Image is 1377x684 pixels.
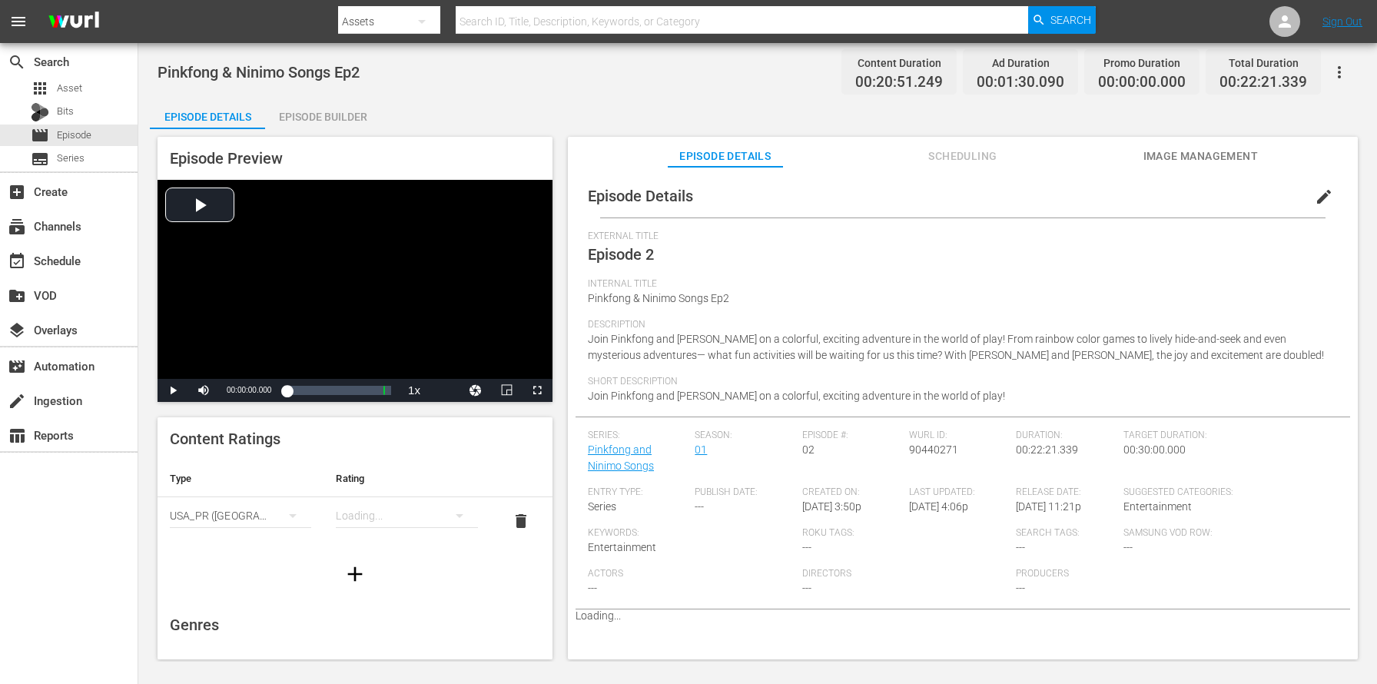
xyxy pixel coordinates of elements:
span: --- [802,582,811,594]
span: Asset [31,79,49,98]
span: 00:01:30.090 [977,74,1064,91]
span: Actors [588,568,795,580]
a: Pinkfong and Ninimo Songs [588,443,654,472]
span: External Title [588,231,1330,243]
div: Promo Duration [1098,52,1186,74]
span: Last Updated: [909,486,1008,499]
span: Target Duration: [1123,430,1330,442]
span: Short Description [588,376,1330,388]
span: [DATE] 3:50p [802,500,861,513]
div: USA_PR ([GEOGRAPHIC_DATA] ([GEOGRAPHIC_DATA])) [170,494,311,537]
button: edit [1306,178,1342,215]
a: Sign Out [1322,15,1362,28]
span: Pinkfong & Ninimo Songs Ep2 [158,63,360,81]
span: 00:00:00.000 [227,386,271,394]
span: Duration: [1016,430,1115,442]
span: Scheduling [905,147,1020,166]
span: Ingestion [8,392,26,410]
span: --- [1123,541,1133,553]
span: Search [8,53,26,71]
span: 02 [802,443,815,456]
span: Episode [57,128,91,143]
img: ans4CAIJ8jUAAAAAAAAAAAAAAAAAAAAAAAAgQb4GAAAAAAAAAAAAAAAAAAAAAAAAJMjXAAAAAAAAAAAAAAAAAAAAAAAAgAT5G... [37,4,111,40]
span: Wurl ID: [909,430,1008,442]
th: Genres [257,646,505,683]
span: Channels [8,217,26,236]
span: Entertainment [1123,500,1192,513]
p: Loading... [576,609,1350,622]
div: Progress Bar [287,386,391,395]
span: Join Pinkfong and [PERSON_NAME] on a colorful, exciting adventure in the world of play! From rain... [588,333,1324,361]
span: Entry Type: [588,486,687,499]
span: Roku Tags: [802,527,1009,540]
span: 00:00:00.000 [1098,74,1186,91]
span: Keywords: [588,527,795,540]
span: Series [31,150,49,168]
span: 00:22:21.339 [1219,74,1307,91]
th: Type [158,460,324,497]
div: Content Duration [855,52,943,74]
span: Series: [588,430,687,442]
span: Image Management [1143,147,1258,166]
button: Episode Builder [265,98,380,129]
button: Episode Details [150,98,265,129]
span: Asset [57,81,82,96]
span: Episode Details [588,187,693,205]
span: Episode 2 [588,245,654,264]
button: Play [158,379,188,402]
span: delete [512,512,530,530]
span: Join Pinkfong and [PERSON_NAME] on a colorful, exciting adventure in the world of play! [588,390,1005,402]
span: Automation [8,357,26,376]
span: Bits [57,104,74,119]
span: Content Ratings [170,430,280,448]
span: 00:22:21.339 [1016,443,1078,456]
span: Suggested Categories: [1123,486,1330,499]
button: Playback Rate [399,379,430,402]
span: Internal Title [588,278,1330,291]
span: --- [695,500,704,513]
span: Genres [170,616,219,634]
span: Episode Details [668,147,783,166]
span: Reports [8,427,26,445]
span: Episode [31,126,49,144]
span: Created On: [802,486,901,499]
span: VOD [8,287,26,305]
span: Samsung VOD Row: [1123,527,1223,540]
span: edit [1315,188,1333,206]
span: [DATE] 11:21p [1016,500,1081,513]
span: Episode #: [802,430,901,442]
span: Producers [1016,568,1223,580]
span: --- [802,541,811,553]
span: Overlays [8,321,26,340]
span: Description [588,319,1330,331]
span: [DATE] 4:06p [909,500,968,513]
span: Search Tags: [1016,527,1115,540]
button: Mute [188,379,219,402]
span: --- [1016,582,1025,594]
div: Episode Details [150,98,265,135]
span: Schedule [8,252,26,271]
span: 00:20:51.249 [855,74,943,91]
span: --- [588,582,597,594]
a: 01 [695,443,707,456]
span: 90440271 [909,443,958,456]
button: delete [503,503,539,540]
span: Publish Date: [695,486,794,499]
span: Series [57,151,85,166]
div: Video Player [158,180,552,402]
span: Directors [802,568,1009,580]
span: Pinkfong & Ninimo Songs Ep2 [588,292,729,304]
button: Fullscreen [522,379,552,402]
button: Search [1028,6,1096,34]
span: Season: [695,430,794,442]
span: Release Date: [1016,486,1115,499]
button: Picture-in-Picture [491,379,522,402]
span: 00:30:00.000 [1123,443,1186,456]
span: Series [588,500,616,513]
div: Ad Duration [977,52,1064,74]
span: Search [1050,6,1091,34]
div: Episode Builder [265,98,380,135]
span: Episode Preview [170,149,283,168]
div: Total Duration [1219,52,1307,74]
th: Rating [324,460,489,497]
